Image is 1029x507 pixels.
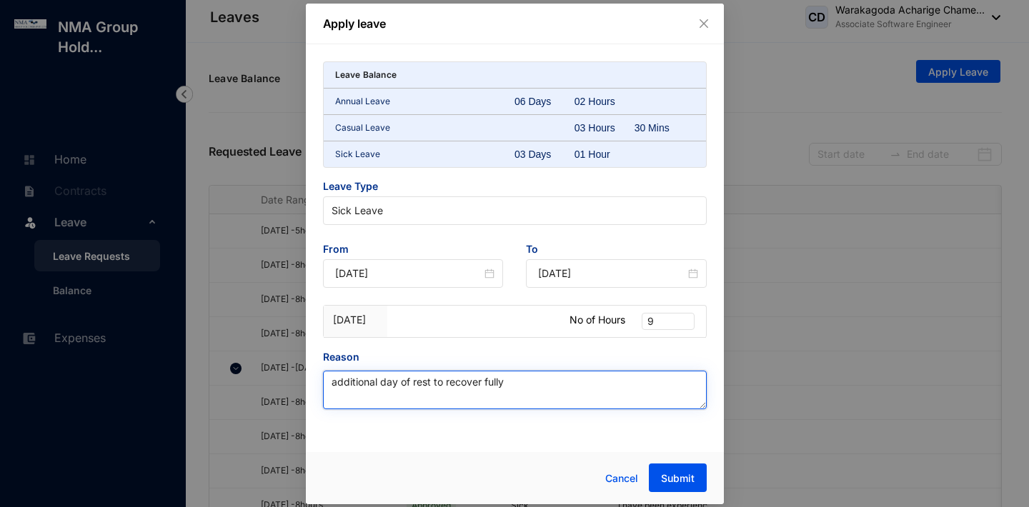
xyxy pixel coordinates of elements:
p: [DATE] [333,313,378,327]
div: 03 Hours [575,121,635,135]
span: To [526,242,707,259]
span: Sick Leave [332,200,698,221]
button: Cancel [595,464,649,493]
div: 03 Days [514,147,575,161]
p: Leave Balance [335,68,397,82]
button: Close [696,16,712,31]
p: Annual Leave [335,94,515,109]
label: Reason [323,349,369,365]
p: No of Hours [570,313,625,327]
p: Casual Leave [335,121,515,135]
span: Submit [661,471,695,486]
p: Apply leave [323,15,707,32]
div: 06 Days [514,94,575,109]
span: Leave Type [323,179,707,196]
div: 01 Hour [575,147,635,161]
button: Submit [649,463,707,492]
input: Start Date [335,266,482,281]
textarea: Reason [323,371,707,409]
span: 9 [647,313,689,329]
span: From [323,242,504,259]
input: End Date [538,266,685,281]
p: Sick Leave [335,147,515,161]
span: close [698,18,710,29]
span: Cancel [605,471,638,486]
div: 02 Hours [575,94,635,109]
div: 30 Mins [635,121,695,135]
